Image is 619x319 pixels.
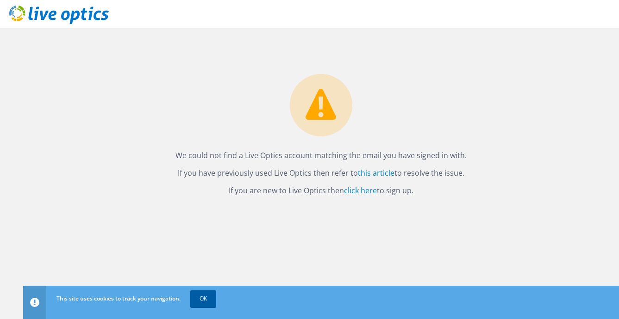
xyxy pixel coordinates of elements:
a: click here [344,185,377,196]
a: OK [190,290,216,307]
a: this article [358,168,394,178]
p: We could not find a Live Optics account matching the email you have signed in with. [32,149,610,162]
span: This site uses cookies to track your navigation. [56,294,181,302]
p: If you have previously used Live Optics then refer to to resolve the issue. [32,166,610,179]
p: If you are new to Live Optics then to sign up. [32,184,610,197]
